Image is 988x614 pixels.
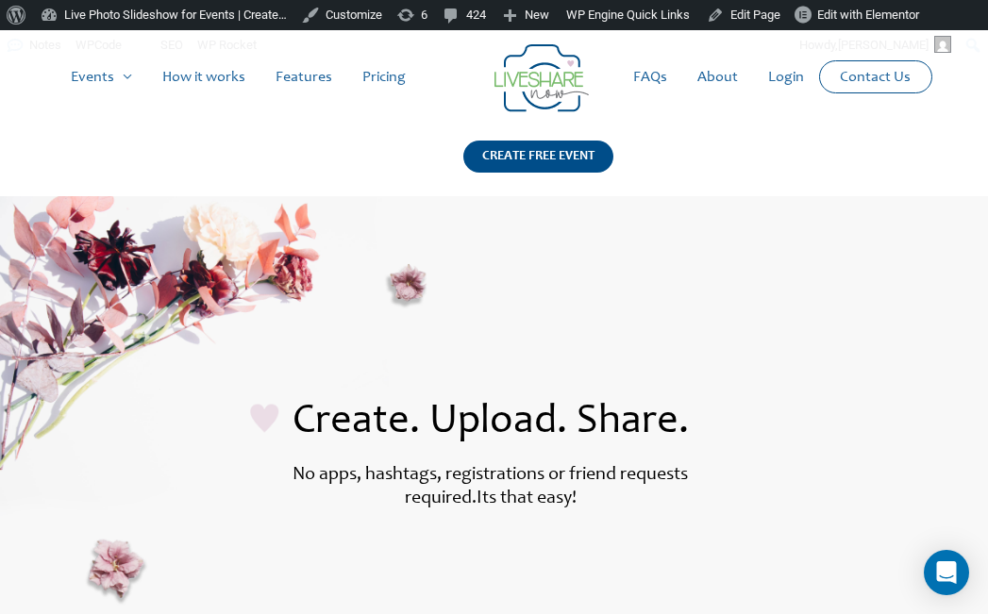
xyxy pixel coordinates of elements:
[463,141,613,196] a: CREATE FREE EVENT
[463,141,613,173] div: CREATE FREE EVENT
[56,47,147,108] a: Events
[924,550,969,595] div: Open Intercom Messenger
[682,47,753,108] a: About
[293,466,688,508] label: No apps, hashtags, registrations or friend requests required.
[793,30,959,60] a: Howdy,
[477,490,577,508] label: Its that easy!
[147,47,260,108] a: How it works
[618,47,682,108] a: FAQs
[160,38,183,52] span: SEO
[817,8,919,22] span: Edit with Elementor
[347,47,421,108] a: Pricing
[191,30,264,60] a: WP Rocket
[825,61,926,92] a: Contact Us
[69,30,129,60] a: WPCode
[33,47,955,108] nav: Site Navigation
[494,44,589,112] img: LiveShare logo - Capture & Share Event Memories | Live Photo Slideshow for Events | Create Free E...
[753,47,819,108] a: Login
[838,38,929,52] span: [PERSON_NAME]
[293,402,689,443] span: Create. Upload. Share.
[260,47,347,108] a: Features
